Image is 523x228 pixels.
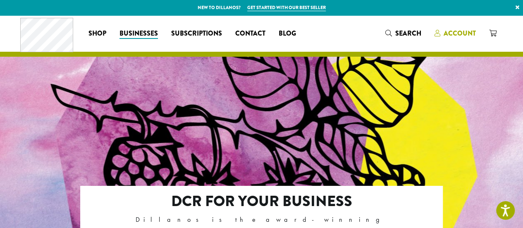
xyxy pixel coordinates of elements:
[444,29,476,38] span: Account
[88,29,106,39] span: Shop
[82,27,113,40] a: Shop
[116,192,407,210] h2: DCR FOR YOUR BUSINESS
[247,4,326,11] a: Get started with our best seller
[235,29,265,39] span: Contact
[171,29,222,39] span: Subscriptions
[395,29,421,38] span: Search
[119,29,158,39] span: Businesses
[279,29,296,39] span: Blog
[379,26,428,40] a: Search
